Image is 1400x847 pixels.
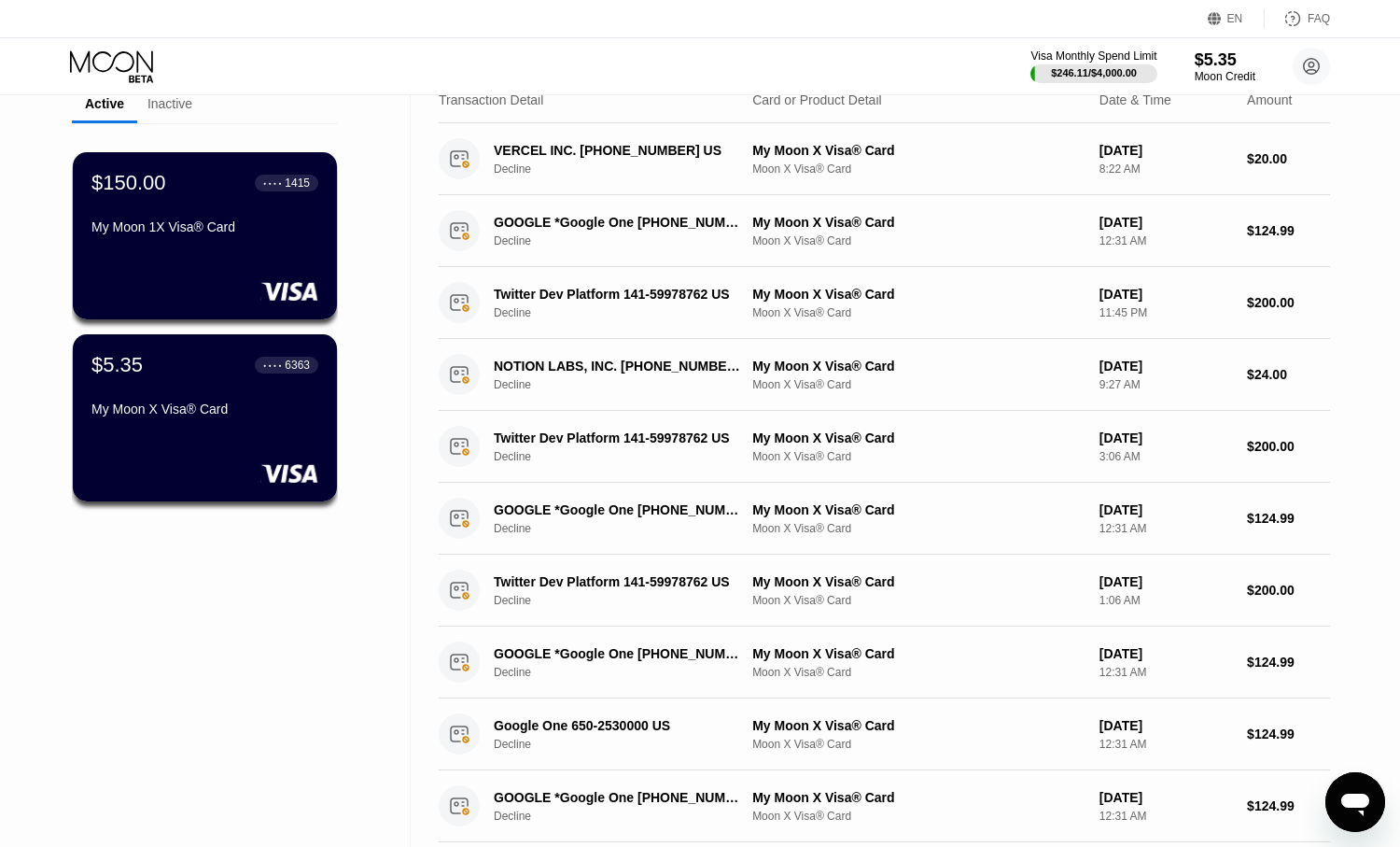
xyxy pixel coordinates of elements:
div: Moon X Visa® Card [752,234,1085,247]
div: FAQ [1308,12,1330,25]
div: Visa Monthly Spend Limit [1030,49,1156,63]
div: ● ● ● ● [263,362,282,368]
div: 11:45 PM [1099,306,1232,319]
div: Twitter Dev Platform 141-59978762 USDeclineMy Moon X Visa® CardMoon X Visa® Card[DATE]1:06 AM$200.00 [439,555,1330,627]
div: 12:31 AM [1099,738,1232,751]
div: $124.99 [1247,511,1330,526]
div: $150.00● ● ● ●1415My Moon 1X Visa® Card [73,152,337,319]
div: Date & Time [1099,92,1171,107]
div: [DATE] [1099,143,1232,158]
div: $24.00 [1247,367,1330,382]
div: Decline [494,522,763,535]
div: GOOGLE *Google One [PHONE_NUMBER] US [494,790,744,805]
div: Moon X Visa® Card [752,450,1085,463]
div: $124.99 [1247,655,1330,670]
div: My Moon X Visa® Card [752,431,1085,445]
div: Decline [494,594,763,607]
div: Decline [494,810,763,823]
div: 1415 [285,176,310,190]
div: Decline [494,306,763,319]
div: EN [1227,12,1243,25]
div: Twitter Dev Platform 141-59978762 US [494,431,744,445]
div: 9:27 AM [1099,378,1232,391]
div: Decline [494,234,763,247]
div: Decline [494,162,763,176]
div: GOOGLE *Google One [PHONE_NUMBER] US [494,646,744,661]
div: 12:31 AM [1099,522,1232,535]
div: [DATE] [1099,790,1232,805]
div: My Moon X Visa® Card [752,359,1085,374]
div: Decline [494,378,763,391]
div: [DATE] [1099,359,1232,374]
div: EN [1208,9,1265,28]
div: $246.11 / $4,000.00 [1051,67,1137,78]
div: $5.35Moon Credit [1195,50,1255,83]
div: Active [85,96,124,111]
div: $200.00 [1247,295,1330,310]
div: ● ● ● ● [263,180,282,186]
div: Google One 650-2530000 USDeclineMy Moon X Visa® CardMoon X Visa® Card[DATE]12:31 AM$124.99 [439,699,1330,770]
div: $200.00 [1247,439,1330,454]
div: Moon X Visa® Card [752,378,1085,391]
div: [DATE] [1099,502,1232,517]
div: NOTION LABS, INC. [PHONE_NUMBER] USDeclineMy Moon X Visa® CardMoon X Visa® Card[DATE]9:27 AM$24.00 [439,339,1330,411]
div: My Moon X Visa® Card [752,143,1085,158]
div: Decline [494,738,763,751]
div: [DATE] [1099,718,1232,733]
div: [DATE] [1099,215,1232,230]
div: Decline [494,450,763,463]
div: My Moon X Visa® Card [752,574,1085,589]
div: Inactive [147,96,192,111]
div: GOOGLE *Google One [PHONE_NUMBER] US [494,215,744,230]
div: $5.35 [91,353,143,377]
div: $124.99 [1247,223,1330,238]
div: My Moon X Visa® Card [752,502,1085,517]
div: Moon X Visa® Card [752,594,1085,607]
div: Twitter Dev Platform 141-59978762 US [494,287,744,302]
div: My Moon X Visa® Card [91,402,318,416]
div: Google One 650-2530000 US [494,718,744,733]
div: Moon X Visa® Card [752,522,1085,535]
div: Twitter Dev Platform 141-59978762 US [494,574,744,589]
div: 1:06 AM [1099,594,1232,607]
div: My Moon X Visa® Card [752,646,1085,661]
div: Moon X Visa® Card [752,738,1085,751]
div: NOTION LABS, INC. [PHONE_NUMBER] US [494,359,744,374]
div: GOOGLE *Google One [PHONE_NUMBER] US [494,502,744,517]
div: FAQ [1265,9,1330,28]
div: 3:06 AM [1099,450,1232,463]
div: $200.00 [1247,583,1330,598]
div: GOOGLE *Google One [PHONE_NUMBER] USDeclineMy Moon X Visa® CardMoon X Visa® Card[DATE]12:31 AM$12... [439,483,1330,555]
div: $124.99 [1247,727,1330,741]
div: $5.35 [1195,50,1255,70]
div: Moon X Visa® Card [752,666,1085,679]
div: My Moon X Visa® Card [752,790,1085,805]
div: $5.35● ● ● ●6363My Moon X Visa® Card [73,334,337,501]
div: $150.00 [91,171,166,195]
div: 6363 [285,359,310,372]
div: Visa Monthly Spend Limit$246.11/$4,000.00 [1030,49,1156,83]
div: My Moon X Visa® Card [752,287,1085,302]
div: $20.00 [1247,151,1330,166]
iframe: Button to launch messaging window [1325,772,1385,832]
div: GOOGLE *Google One [PHONE_NUMBER] USDeclineMy Moon X Visa® CardMoon X Visa® Card[DATE]12:31 AM$12... [439,627,1330,699]
div: Twitter Dev Platform 141-59978762 USDeclineMy Moon X Visa® CardMoon X Visa® Card[DATE]11:45 PM$20... [439,267,1330,339]
div: [DATE] [1099,287,1232,302]
div: [DATE] [1099,574,1232,589]
div: 12:31 AM [1099,234,1232,247]
div: [DATE] [1099,431,1232,445]
div: Decline [494,666,763,679]
div: 12:31 AM [1099,666,1232,679]
div: My Moon X Visa® Card [752,718,1085,733]
div: 12:31 AM [1099,810,1232,823]
div: GOOGLE *Google One [PHONE_NUMBER] USDeclineMy Moon X Visa® CardMoon X Visa® Card[DATE]12:31 AM$12... [439,770,1330,842]
div: $124.99 [1247,798,1330,813]
div: Card or Product Detail [752,92,882,107]
div: Moon Credit [1195,70,1255,83]
div: [DATE] [1099,646,1232,661]
div: Twitter Dev Platform 141-59978762 USDeclineMy Moon X Visa® CardMoon X Visa® Card[DATE]3:06 AM$200.00 [439,411,1330,483]
div: Moon X Visa® Card [752,810,1085,823]
div: Amount [1247,92,1292,107]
